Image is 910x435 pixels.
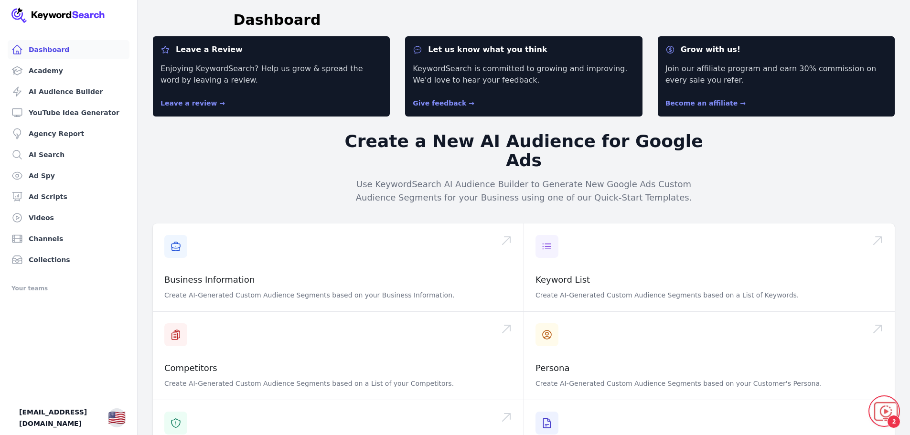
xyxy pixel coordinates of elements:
[219,99,225,107] span: →
[8,208,129,227] a: Videos
[341,178,707,204] p: Use KeywordSearch AI Audience Builder to Generate New Google Ads Custom Audience Segments for you...
[8,187,129,206] a: Ad Scripts
[469,99,474,107] span: →
[161,63,382,86] p: Enjoying KeywordSearch? Help us grow & spread the word by leaving a review.
[8,61,129,80] a: Academy
[8,166,129,185] a: Ad Spy
[161,44,382,55] dt: Leave a Review
[341,132,707,170] h2: Create a New AI Audience for Google Ads
[108,408,126,427] button: 🇺🇸
[740,99,746,107] span: →
[8,82,129,101] a: AI Audience Builder
[413,99,474,107] a: Give feedback
[887,415,900,428] span: 2
[665,99,746,107] a: Become an affiliate
[665,63,887,86] p: Join our affiliate program and earn 30% commission on every sale you refer.
[8,250,129,269] a: Collections
[8,229,129,248] a: Channels
[19,406,100,429] span: [EMAIL_ADDRESS][DOMAIN_NAME]
[164,363,217,373] a: Competitors
[11,283,126,294] div: Your teams
[8,103,129,122] a: YouTube Idea Generator
[665,44,887,55] dt: Grow with us!
[8,124,129,143] a: Agency Report
[234,11,321,29] h1: Dashboard
[413,63,634,86] p: KeywordSearch is committed to growing and improving. We'd love to hear your feedback.
[8,40,129,59] a: Dashboard
[8,145,129,164] a: AI Search
[535,275,590,285] a: Keyword List
[108,409,126,426] div: 🇺🇸
[870,397,899,425] div: Open chat
[11,8,105,23] img: Your Company
[413,44,634,55] dt: Let us know what you think
[535,363,570,373] a: Persona
[161,99,225,107] a: Leave a review
[164,275,255,285] a: Business Information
